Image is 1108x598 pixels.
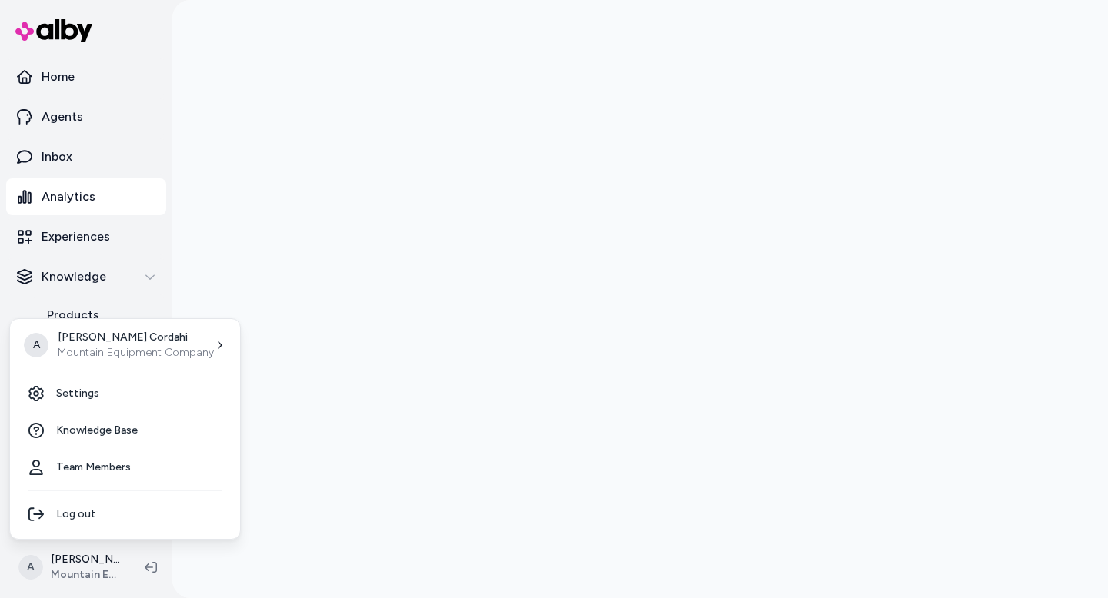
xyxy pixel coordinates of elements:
span: A [24,333,48,357]
p: Mountain Equipment Company [58,345,214,360]
a: Team Members [16,449,234,486]
a: Settings [16,375,234,412]
span: Knowledge Base [56,423,138,438]
p: [PERSON_NAME] Cordahi [58,330,214,345]
div: Log out [16,496,234,533]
